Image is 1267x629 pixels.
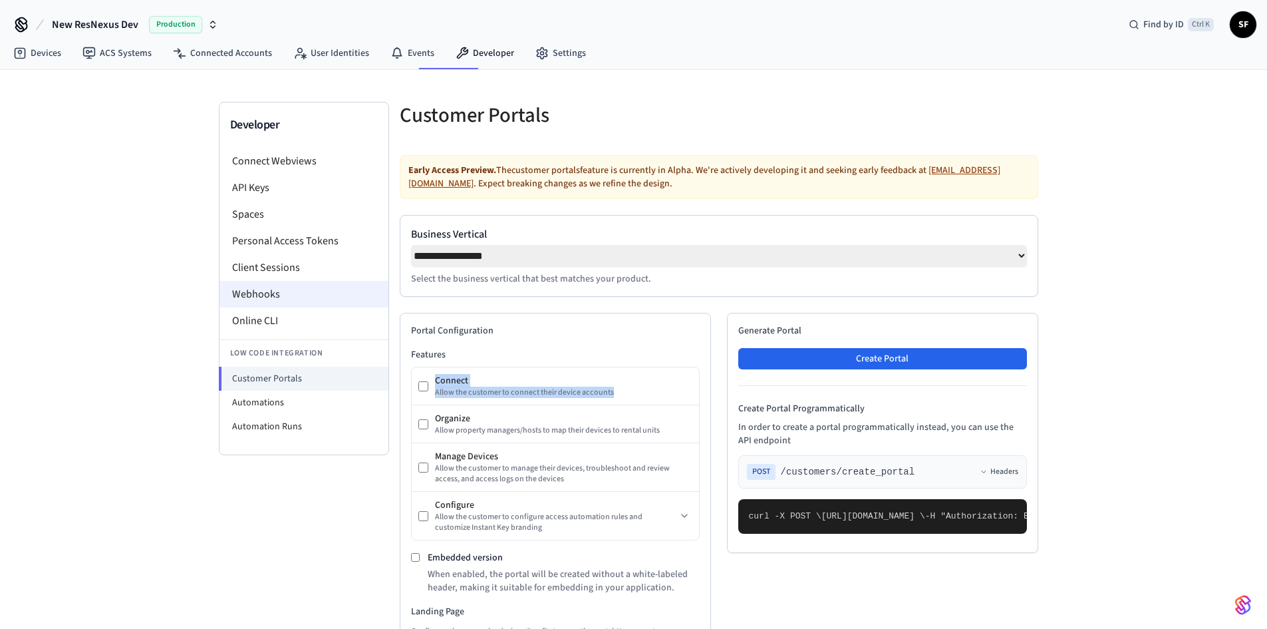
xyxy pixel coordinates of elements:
li: Automations [219,391,388,415]
li: API Keys [219,174,388,201]
h2: Generate Portal [738,324,1027,337]
li: Automation Runs [219,415,388,439]
li: Low Code Integration [219,339,388,367]
div: Allow the customer to configure access automation rules and customize Instant Key branding [435,512,676,533]
li: Online CLI [219,308,388,334]
li: Personal Access Tokens [219,228,388,254]
div: Connect [435,374,692,387]
a: Events [380,41,445,65]
div: Allow property managers/hosts to map their devices to rental units [435,425,692,436]
div: Configure [435,499,676,512]
li: Spaces [219,201,388,228]
li: Client Sessions [219,254,388,281]
img: SeamLogoGradient.69752ec5.svg [1235,594,1251,616]
span: Find by ID [1143,18,1184,31]
div: Allow the customer to connect their device accounts [435,387,692,398]
a: Settings [525,41,597,65]
li: Connect Webviews [219,148,388,174]
h2: Portal Configuration [411,324,700,337]
a: Devices [3,41,72,65]
p: Select the business vertical that best matches your product. [411,272,1027,286]
a: ACS Systems [72,41,162,65]
span: POST [747,464,775,480]
a: [EMAIL_ADDRESS][DOMAIN_NAME] [408,164,1000,190]
div: Organize [435,412,692,425]
h3: Developer [230,116,378,134]
div: Manage Devices [435,450,692,463]
span: Production [149,16,202,33]
span: [URL][DOMAIN_NAME] \ [821,511,925,521]
p: In order to create a portal programmatically instead, you can use the API endpoint [738,421,1027,447]
h3: Features [411,348,700,361]
div: The customer portals feature is currently in Alpha. We're actively developing it and seeking earl... [400,155,1038,199]
label: Embedded version [428,551,503,564]
h4: Create Portal Programmatically [738,402,1027,415]
h5: Customer Portals [400,102,711,129]
h3: Landing Page [411,605,700,618]
span: New ResNexus Dev [52,17,138,33]
span: curl -X POST \ [749,511,821,521]
span: /customers/create_portal [781,465,915,479]
span: -H "Authorization: Bearer seam_api_key_123456" \ [925,511,1174,521]
a: User Identities [283,41,380,65]
li: Customer Portals [219,367,388,391]
p: When enabled, the portal will be created without a white-labeled header, making it suitable for e... [428,568,700,594]
a: Connected Accounts [162,41,283,65]
li: Webhooks [219,281,388,308]
button: Headers [980,467,1018,477]
button: Create Portal [738,348,1027,369]
div: Find by IDCtrl K [1118,13,1224,37]
span: Ctrl K [1188,18,1214,31]
span: SF [1231,13,1255,37]
a: Developer [445,41,525,65]
label: Business Vertical [411,226,1027,242]
button: SF [1230,11,1256,38]
strong: Early Access Preview. [408,164,496,177]
div: Allow the customer to manage their devices, troubleshoot and review access, and access logs on th... [435,463,692,485]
